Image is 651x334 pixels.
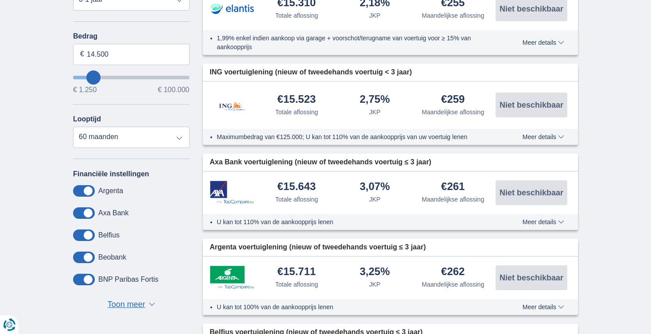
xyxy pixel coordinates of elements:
button: Meer details [516,218,571,225]
div: Maandelijkse aflossing [422,11,484,20]
span: ▼ [149,303,155,306]
div: Totale aflossing [275,280,318,289]
span: Niet beschikbaar [500,101,563,109]
li: Maximumbedrag van €125.000; U kan tot 110% van de aankoopprijs van uw voertuig lenen [217,132,490,141]
span: Meer details [523,304,564,310]
button: Meer details [516,303,571,311]
span: ING voertuiglening (nieuw of tweedehands voertuig < 3 jaar) [210,67,412,78]
div: JKP [369,280,380,289]
span: Axa Bank voertuiglening (nieuw of tweedehands voertuig ≤ 3 jaar) [210,157,431,167]
span: Argenta voertuiglening (nieuw of tweedehands voertuig ≤ 3 jaar) [210,242,426,252]
li: U kan tot 100% van de aankoopprijs lenen [217,303,490,311]
div: €259 [441,94,465,106]
div: 3,25% [360,266,390,278]
img: product.pl.alt ING [210,90,254,120]
button: Meer details [516,133,571,140]
div: Maandelijkse aflossing [422,280,484,289]
div: Totale aflossing [275,108,318,117]
span: Meer details [523,39,564,46]
span: € [80,49,84,59]
button: Niet beschikbaar [496,180,567,205]
label: Financiële instellingen [73,170,149,178]
span: € 1.250 [73,86,97,93]
label: Bedrag [73,32,190,40]
label: Beobank [98,253,126,261]
span: € 100.000 [158,86,189,93]
div: JKP [369,11,380,20]
li: U kan tot 110% van de aankoopprijs lenen [217,217,490,226]
div: Maandelijkse aflossing [422,195,484,204]
span: Niet beschikbaar [500,189,563,197]
label: Argenta [98,187,123,195]
div: Totale aflossing [275,11,318,20]
div: 2,75% [360,94,390,106]
label: Axa Bank [98,209,128,217]
div: Totale aflossing [275,195,318,204]
span: Toon meer [108,299,145,311]
label: BNP Paribas Fortis [98,276,159,284]
span: Niet beschikbaar [500,274,563,282]
div: JKP [369,108,380,117]
label: Looptijd [73,115,101,123]
div: JKP [369,195,380,204]
li: 1,99% enkel indien aankoop via garage + voorschot/terugname van voertuig voor ≥ 15% van aankoopprijs [217,34,490,51]
div: 3,07% [360,181,390,193]
input: wantToBorrow [73,76,190,79]
div: €262 [441,266,465,278]
span: Meer details [523,134,564,140]
div: Maandelijkse aflossing [422,108,484,117]
div: €15.711 [277,266,316,278]
img: product.pl.alt Axa Bank [210,181,254,204]
label: Belfius [98,231,120,239]
div: €261 [441,181,465,193]
img: product.pl.alt Argenta [210,266,254,289]
button: Toon meer ▼ [105,299,158,311]
div: €15.643 [277,181,316,193]
span: Meer details [523,219,564,225]
button: Meer details [516,39,571,46]
button: Niet beschikbaar [496,265,567,290]
button: Niet beschikbaar [496,93,567,117]
span: Niet beschikbaar [500,5,563,13]
div: €15.523 [277,94,316,106]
